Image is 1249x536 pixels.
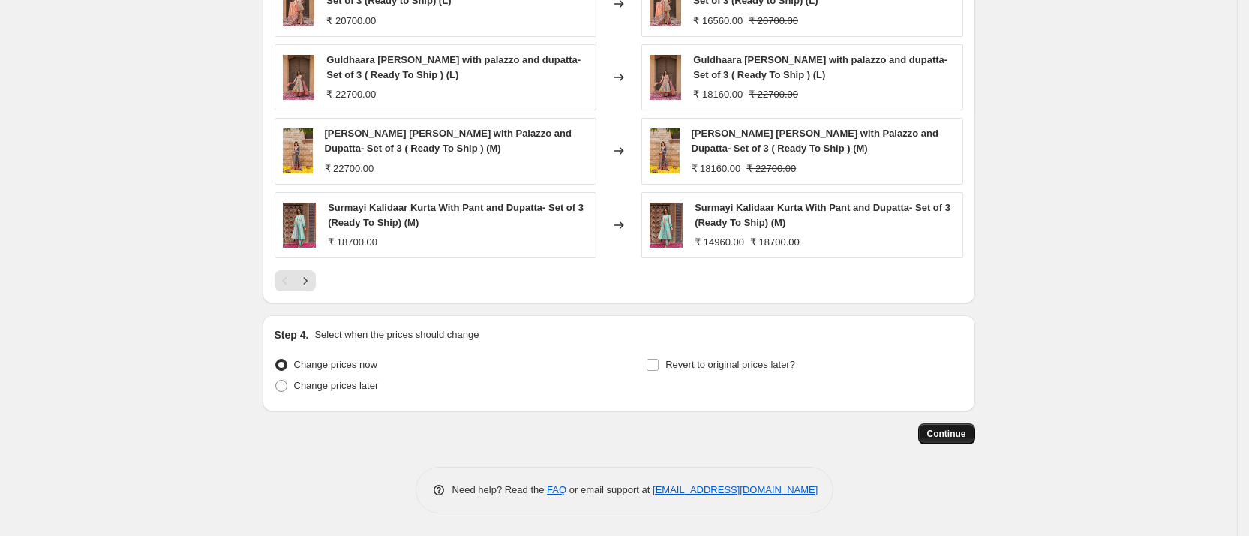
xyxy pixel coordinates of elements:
a: FAQ [547,484,566,495]
button: Continue [918,423,975,444]
img: TASHA3810-537714_80x.jpg [650,128,680,173]
img: TASHA3720_80x.jpg [650,55,682,100]
span: Guldhaara [PERSON_NAME] with palazzo and dupatta- Set of 3 ( Ready To Ship ) (L) [693,54,947,80]
span: [PERSON_NAME] [PERSON_NAME] with Palazzo and Dupatta- Set of 3 ( Ready To Ship ) (M) [692,128,938,154]
button: Next [295,270,316,291]
span: ₹ 22700.00 [326,89,376,100]
span: Guldhaara [PERSON_NAME] with palazzo and dupatta- Set of 3 ( Ready To Ship ) (L) [326,54,581,80]
a: [EMAIL_ADDRESS][DOMAIN_NAME] [653,484,818,495]
span: ₹ 18160.00 [693,89,743,100]
img: TASHA3720_80x.jpg [283,55,315,100]
img: TASHA4215-172836_80x.jpg [650,203,683,248]
span: Need help? Read the [452,484,548,495]
span: ₹ 22700.00 [749,89,798,100]
span: Revert to original prices later? [665,359,795,370]
span: ₹ 20700.00 [749,15,798,26]
span: Continue [927,428,966,440]
span: ₹ 18700.00 [750,236,800,248]
span: ₹ 22700.00 [746,163,796,174]
span: Surmayi Kalidaar Kurta With Pant and Dupatta- Set of 3 (Ready To Ship) (M) [328,202,584,228]
span: ₹ 20700.00 [326,15,376,26]
nav: Pagination [275,270,316,291]
h2: Step 4. [275,327,309,342]
span: Surmayi Kalidaar Kurta With Pant and Dupatta- Set of 3 (Ready To Ship) (M) [695,202,950,228]
span: or email support at [566,484,653,495]
span: ₹ 18160.00 [692,163,741,174]
p: Select when the prices should change [314,327,479,342]
span: ₹ 14960.00 [695,236,744,248]
span: ₹ 18700.00 [328,236,377,248]
img: TASHA4215-172836_80x.jpg [283,203,317,248]
span: Change prices later [294,380,379,391]
span: ₹ 16560.00 [693,15,743,26]
img: TASHA3810-537714_80x.jpg [283,128,313,173]
span: Change prices now [294,359,377,370]
span: ₹ 22700.00 [325,163,374,174]
span: [PERSON_NAME] [PERSON_NAME] with Palazzo and Dupatta- Set of 3 ( Ready To Ship ) (M) [325,128,572,154]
